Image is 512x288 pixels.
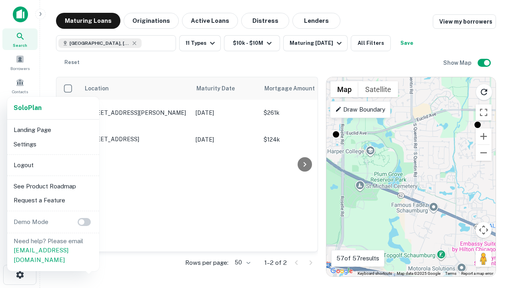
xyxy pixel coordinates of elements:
li: Landing Page [10,123,96,137]
iframe: Chat Widget [472,198,512,237]
li: Logout [10,158,96,172]
p: Need help? Please email [14,236,93,265]
a: SoloPlan [14,103,42,113]
p: Demo Mode [10,217,52,227]
li: Request a Feature [10,193,96,208]
strong: Solo Plan [14,104,42,112]
a: [EMAIL_ADDRESS][DOMAIN_NAME] [14,247,68,263]
li: Settings [10,137,96,152]
li: See Product Roadmap [10,179,96,194]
